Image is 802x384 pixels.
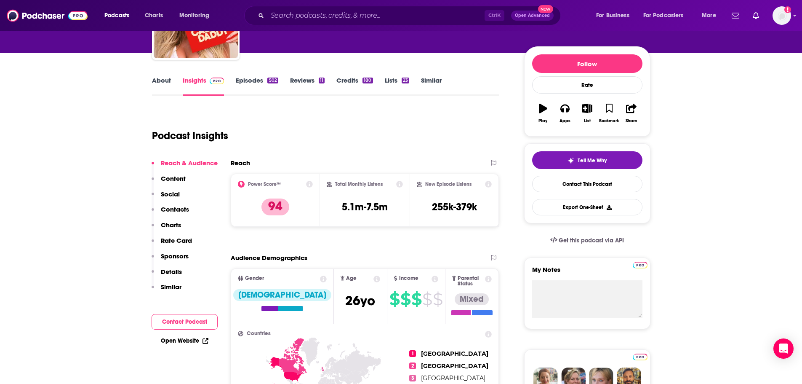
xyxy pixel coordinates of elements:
[152,175,186,190] button: Content
[346,276,357,281] span: Age
[161,159,218,167] p: Reach & Audience
[152,221,181,236] button: Charts
[421,76,442,96] a: Similar
[568,157,574,164] img: tell me why sparkle
[161,337,208,344] a: Open Website
[425,181,472,187] h2: New Episode Listens
[389,293,400,306] span: $
[532,54,642,73] button: Follow
[576,98,598,129] button: List
[633,352,647,360] a: Pro website
[231,254,307,262] h2: Audience Demographics
[590,9,640,22] button: open menu
[554,98,576,129] button: Apps
[421,362,488,370] span: [GEOGRAPHIC_DATA]
[455,293,489,305] div: Mixed
[532,151,642,169] button: tell me why sparkleTell Me Why
[319,78,325,83] div: 11
[696,9,727,22] button: open menu
[152,129,228,142] h1: Podcast Insights
[152,205,189,221] button: Contacts
[400,293,410,306] span: $
[773,6,791,25] span: Logged in as hannah.bishop
[104,10,129,21] span: Podcasts
[532,266,642,280] label: My Notes
[633,260,647,269] a: Pro website
[152,283,181,298] button: Similar
[409,363,416,369] span: 2
[161,190,180,198] p: Social
[335,181,383,187] h2: Total Monthly Listens
[267,78,278,83] div: 502
[626,118,637,124] div: Share
[538,5,553,13] span: New
[599,118,619,124] div: Bookmark
[267,9,485,22] input: Search podcasts, credits, & more...
[152,76,171,96] a: About
[560,118,570,124] div: Apps
[236,76,278,96] a: Episodes502
[515,13,550,18] span: Open Advanced
[99,9,140,22] button: open menu
[532,98,554,129] button: Play
[233,289,331,301] div: [DEMOGRAPHIC_DATA]
[409,350,416,357] span: 1
[245,276,264,281] span: Gender
[511,11,554,21] button: Open AdvancedNew
[345,293,375,309] span: 26 yo
[336,76,373,96] a: Credits180
[584,118,591,124] div: List
[173,9,220,22] button: open menu
[7,8,88,24] img: Podchaser - Follow, Share and Rate Podcasts
[638,9,696,22] button: open menu
[532,176,642,192] a: Contact This Podcast
[342,201,388,213] h3: 5.1m-7.5m
[784,6,791,13] svg: Add a profile image
[152,159,218,175] button: Reach & Audience
[596,10,629,21] span: For Business
[458,276,484,287] span: Parental Status
[773,6,791,25] img: User Profile
[152,314,218,330] button: Contact Podcast
[161,283,181,291] p: Similar
[385,76,409,96] a: Lists23
[409,375,416,381] span: 3
[261,199,289,215] p: 94
[179,10,209,21] span: Monitoring
[152,252,189,268] button: Sponsors
[152,190,180,206] button: Social
[578,157,607,164] span: Tell Me Why
[559,237,624,244] span: Get this podcast via API
[773,338,794,359] div: Open Intercom Messenger
[728,8,743,23] a: Show notifications dropdown
[161,236,192,244] p: Rate Card
[161,175,186,183] p: Content
[139,9,168,22] a: Charts
[633,262,647,269] img: Podchaser Pro
[422,293,432,306] span: $
[290,76,325,96] a: Reviews11
[161,205,189,213] p: Contacts
[247,331,271,336] span: Countries
[538,118,547,124] div: Play
[161,268,182,276] p: Details
[749,8,762,23] a: Show notifications dropdown
[399,276,418,281] span: Income
[485,10,504,21] span: Ctrl K
[773,6,791,25] button: Show profile menu
[432,201,477,213] h3: 255k-379k
[598,98,620,129] button: Bookmark
[633,354,647,360] img: Podchaser Pro
[252,6,569,25] div: Search podcasts, credits, & more...
[145,10,163,21] span: Charts
[544,230,631,251] a: Get this podcast via API
[532,199,642,215] button: Export One-Sheet
[161,221,181,229] p: Charts
[248,181,281,187] h2: Power Score™
[161,252,189,260] p: Sponsors
[152,268,182,283] button: Details
[402,78,409,83] div: 23
[183,76,224,96] a: InsightsPodchaser Pro
[421,350,488,357] span: [GEOGRAPHIC_DATA]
